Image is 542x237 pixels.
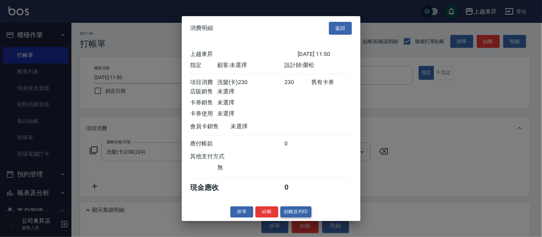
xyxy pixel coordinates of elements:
[190,153,244,160] div: 其他支付方式
[298,51,352,58] div: [DATE] 11:50
[190,79,217,86] div: 項目消費
[284,140,311,148] div: 0
[231,123,298,130] div: 未選擇
[284,79,311,86] div: 230
[190,51,298,58] div: 上越東昇
[217,99,284,107] div: 未選擇
[329,22,352,35] button: 返回
[190,25,213,32] span: 消費明細
[280,206,312,217] button: 結帳並列印
[284,183,311,192] div: 0
[190,110,217,118] div: 卡券使用
[217,110,284,118] div: 未選擇
[217,164,284,171] div: 無
[190,88,217,96] div: 店販銷售
[230,206,253,217] button: 掛單
[255,206,278,217] button: 結帳
[190,140,217,148] div: 應付帳款
[217,88,284,96] div: 未選擇
[217,62,284,69] div: 顧客: 未選擇
[311,79,352,86] div: 舊有卡券
[284,62,352,69] div: 設計師: 榮松
[190,183,231,192] div: 現金應收
[190,123,231,130] div: 會員卡銷售
[190,62,217,69] div: 指定
[190,99,217,107] div: 卡券銷售
[217,79,284,86] div: 洗髮(卡)230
